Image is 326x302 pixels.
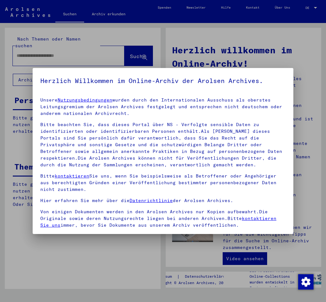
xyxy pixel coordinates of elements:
h5: Herzlich Willkommen im Online-Archiv der Arolsen Archives. [40,76,286,86]
img: Zustimmung ändern [298,274,314,290]
p: Unsere wurden durch den Internationalen Ausschuss als oberstes Leitungsgremium der Arolsen Archiv... [40,97,286,117]
a: Nutzungsbedingungen [58,97,112,103]
p: Bitte Sie uns, wenn Sie beispielsweise als Betroffener oder Angehöriger aus berechtigten Gründen ... [40,173,286,193]
p: Von einigen Dokumenten werden in den Arolsen Archives nur Kopien aufbewahrt.Die Originale sowie d... [40,208,286,229]
p: Bitte beachten Sie, dass dieses Portal über NS - Verfolgte sensible Daten zu identifizierten oder... [40,121,286,168]
a: kontaktieren Sie uns [40,215,276,228]
div: Zustimmung ändern [298,274,313,289]
span: Einverständniserklärung: Hiermit erkläre ich mich damit einverstanden, dass ich sensible personen... [48,233,286,279]
a: kontaktieren [55,173,89,179]
a: Datenrichtlinie [130,198,173,203]
p: Hier erfahren Sie mehr über die der Arolsen Archives. [40,197,286,204]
